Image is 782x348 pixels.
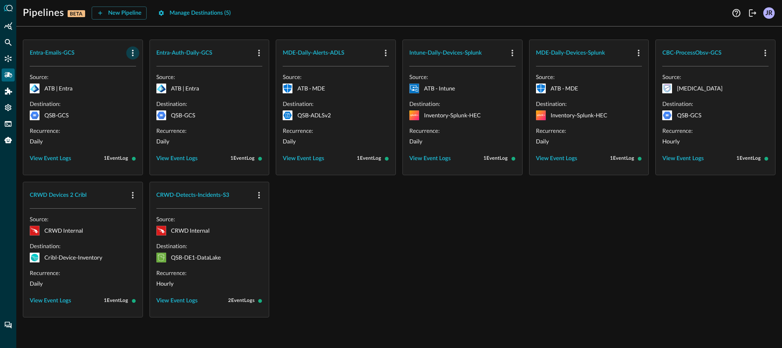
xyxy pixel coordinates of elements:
div: Federated Search [2,36,15,49]
p: Source: [536,73,642,81]
div: FSQL [2,117,15,130]
p: ATB - MDE [551,84,578,93]
p: CRWD Internal [44,227,83,235]
div: MDE-Daily-Alerts-ADLS [283,48,344,58]
button: CRWD Devices 2 Cribl [30,189,126,202]
span: 1 Event Log [104,155,128,162]
p: ATB | Entra [44,84,72,93]
button: View Event Logs [409,152,451,165]
div: Chat [2,319,15,332]
div: CBC-ProcessObsv-GCS [662,48,721,58]
p: Destination: [283,100,389,108]
p: Source: [156,73,263,81]
p: Recurrence: [536,127,642,135]
svg: Microsoft Entra ID (Azure AD) [156,84,166,93]
div: Intune-Daily-Devices-Splunk [409,48,482,58]
p: Source: [30,73,136,81]
button: View Event Logs [283,152,324,165]
button: Intune-Daily-Devices-Splunk [409,46,506,59]
span: 1 Event Log [736,155,761,162]
p: QSB-GCS [171,111,195,119]
div: JR [763,7,775,19]
p: Destination: [30,242,136,250]
span: 1 Event Log [357,155,381,162]
svg: Crowdstrike Falcon [156,226,166,236]
svg: Microsoft Entra ID (Azure AD) [30,84,40,93]
button: View Event Logs [30,152,71,165]
p: Daily [536,137,642,145]
p: Recurrence: [156,127,263,135]
div: Entra-Emails-GCS [30,48,75,58]
p: QSB-DE1-DataLake [171,253,221,262]
p: Source: [30,215,136,223]
p: Daily [30,280,136,288]
button: View Event Logs [30,294,71,307]
svg: Azure Storage [283,110,292,120]
div: Entra-Auth-Daily-GCS [156,48,213,58]
p: QSB-GCS [677,111,701,119]
div: MDE-Daily-Devices-Splunk [536,48,605,58]
p: Destination: [536,100,642,108]
p: CRWD Internal [171,227,210,235]
button: Logout [746,7,759,20]
p: Daily [156,137,263,145]
p: Hourly [662,137,769,145]
p: Destination: [156,100,263,108]
svg: Google Cloud Storage [30,110,40,120]
svg: Microsoft Intune [409,84,419,93]
p: Destination: [409,100,516,108]
svg: Microsoft Defender for Endpoint [283,84,292,93]
p: [MEDICAL_DATA] [677,84,723,93]
button: MDE-Daily-Alerts-ADLS [283,46,379,59]
p: Daily [283,137,389,145]
div: Connectors [2,52,15,65]
div: Query Agent [2,134,15,147]
svg: Google Cloud Storage [156,110,166,120]
button: View Event Logs [536,152,578,165]
p: Cribl-Device-Inventory [44,253,102,262]
button: MDE-Daily-Devices-Splunk [536,46,633,59]
div: CRWD-Detects-Incidents-S3 [156,190,229,200]
p: BETA [68,10,85,17]
p: Source: [409,73,516,81]
div: CRWD Devices 2 Cribl [30,190,87,200]
button: Entra-Auth-Daily-GCS [156,46,253,59]
p: Daily [409,137,516,145]
button: View Event Logs [156,152,198,165]
p: Inventory-Splunk-HEC [424,111,481,119]
button: View Event Logs [156,294,198,307]
div: Settings [2,101,15,114]
button: Entra-Emails-GCS [30,46,126,59]
p: Recurrence: [409,127,516,135]
p: Recurrence: [30,127,136,135]
p: ATB | Entra [171,84,199,93]
svg: Google Cloud Storage [662,110,672,120]
p: Recurrence: [283,127,389,135]
p: Recurrence: [662,127,769,135]
div: Pipelines [2,68,15,81]
svg: Microsoft Defender for Endpoint [536,84,546,93]
svg: Cribl [30,253,40,262]
button: View Event Logs [662,152,704,165]
p: Source: [156,215,263,223]
p: Destination: [662,100,769,108]
svg: Amazon S3 [156,253,166,262]
button: CBC-ProcessObsv-GCS [662,46,759,59]
p: Daily [30,137,136,145]
svg: Carbon Black Cloud [662,84,672,93]
svg: Splunk HTTP Event Collector (HEC) [409,110,419,120]
p: Inventory-Splunk-HEC [551,111,607,119]
p: ATB - MDE [297,84,325,93]
span: 1 Event Log [610,155,635,162]
svg: Crowdstrike Falcon [30,226,40,236]
h1: Pipelines [23,7,64,20]
button: New Pipeline [92,7,147,20]
p: Source: [662,73,769,81]
span: 1 Event Log [104,297,128,304]
p: Destination: [30,100,136,108]
p: Recurrence: [30,269,136,277]
span: 1 Event Log [483,155,508,162]
button: Help [730,7,743,20]
p: Source: [283,73,389,81]
div: Addons [2,85,15,98]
